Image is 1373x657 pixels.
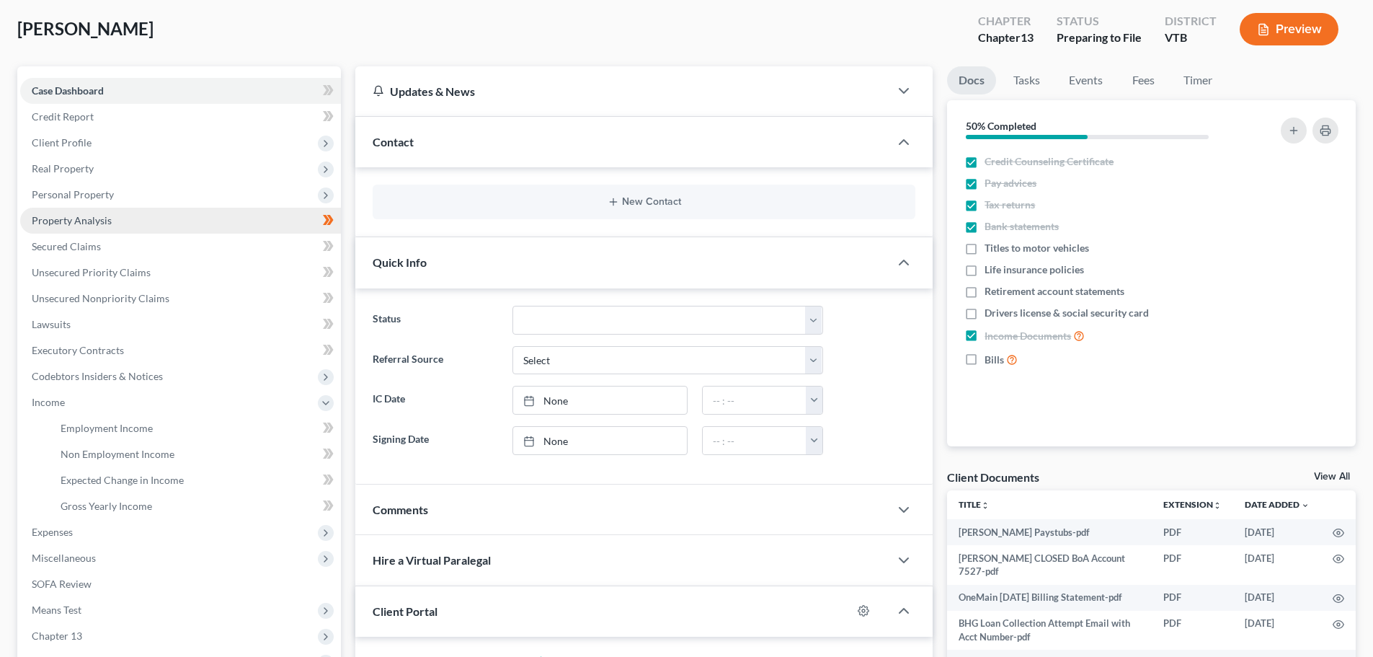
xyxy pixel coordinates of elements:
[365,306,505,335] label: Status
[947,585,1152,611] td: OneMain [DATE] Billing Statement-pdf
[978,30,1034,46] div: Chapter
[61,474,184,486] span: Expected Change in Income
[32,136,92,149] span: Client Profile
[61,422,153,434] span: Employment Income
[20,571,341,597] a: SOFA Review
[373,135,414,149] span: Contact
[985,353,1004,367] span: Bills
[947,519,1152,545] td: [PERSON_NAME] Paystubs-pdf
[985,241,1089,255] span: Titles to motor vehicles
[365,346,505,375] label: Referral Source
[985,219,1059,234] span: Bank statements
[1165,30,1217,46] div: VTB
[1152,519,1233,545] td: PDF
[32,552,96,564] span: Miscellaneous
[1057,13,1142,30] div: Status
[32,370,163,382] span: Codebtors Insiders & Notices
[1240,13,1338,45] button: Preview
[1165,13,1217,30] div: District
[981,501,990,510] i: unfold_more
[959,499,990,510] a: Titleunfold_more
[32,110,94,123] span: Credit Report
[978,13,1034,30] div: Chapter
[1233,519,1321,545] td: [DATE]
[32,526,73,538] span: Expenses
[985,154,1114,169] span: Credit Counseling Certificate
[1163,499,1222,510] a: Extensionunfold_more
[947,469,1039,485] div: Client Documents
[1152,545,1233,585] td: PDF
[1233,585,1321,611] td: [DATE]
[32,630,82,642] span: Chapter 13
[32,188,114,200] span: Personal Property
[384,196,904,208] button: New Contact
[32,396,65,408] span: Income
[61,500,152,512] span: Gross Yearly Income
[373,604,437,618] span: Client Portal
[1152,585,1233,611] td: PDF
[966,120,1036,132] strong: 50% Completed
[49,467,341,493] a: Expected Change in Income
[49,415,341,441] a: Employment Income
[32,214,112,226] span: Property Analysis
[703,387,807,414] input: -- : --
[20,338,341,363] a: Executory Contracts
[1233,611,1321,651] td: [DATE]
[513,387,687,414] a: None
[373,503,428,516] span: Comments
[373,255,427,269] span: Quick Info
[32,604,81,616] span: Means Test
[373,553,491,567] span: Hire a Virtual Paralegal
[365,426,505,455] label: Signing Date
[1120,66,1166,94] a: Fees
[1213,501,1222,510] i: unfold_more
[20,78,341,104] a: Case Dashboard
[32,84,104,97] span: Case Dashboard
[985,263,1084,277] span: Life insurance policies
[49,441,341,467] a: Non Employment Income
[985,176,1036,190] span: Pay advices
[1057,66,1114,94] a: Events
[32,578,92,590] span: SOFA Review
[1057,30,1142,46] div: Preparing to File
[947,545,1152,585] td: [PERSON_NAME] CLOSED BoA Account 7527-pdf
[1233,545,1321,585] td: [DATE]
[947,66,996,94] a: Docs
[1172,66,1224,94] a: Timer
[1245,499,1310,510] a: Date Added expand_more
[373,84,872,99] div: Updates & News
[20,260,341,286] a: Unsecured Priority Claims
[20,234,341,260] a: Secured Claims
[32,292,169,304] span: Unsecured Nonpriority Claims
[61,448,174,460] span: Non Employment Income
[32,266,151,278] span: Unsecured Priority Claims
[1152,611,1233,651] td: PDF
[20,312,341,338] a: Lawsuits
[985,306,1149,320] span: Drivers license & social security card
[985,329,1071,343] span: Income Documents
[20,104,341,130] a: Credit Report
[1002,66,1052,94] a: Tasks
[49,493,341,519] a: Gross Yearly Income
[32,318,71,330] span: Lawsuits
[17,18,154,39] span: [PERSON_NAME]
[985,284,1124,299] span: Retirement account statements
[32,162,94,175] span: Real Property
[513,427,687,454] a: None
[20,286,341,312] a: Unsecured Nonpriority Claims
[703,427,807,454] input: -- : --
[947,611,1152,651] td: BHG Loan Collection Attempt Email with Acct Number-pdf
[1301,501,1310,510] i: expand_more
[32,344,124,356] span: Executory Contracts
[1021,30,1034,44] span: 13
[1314,472,1350,482] a: View All
[985,198,1035,212] span: Tax returns
[365,386,505,415] label: IC Date
[20,208,341,234] a: Property Analysis
[32,240,101,252] span: Secured Claims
